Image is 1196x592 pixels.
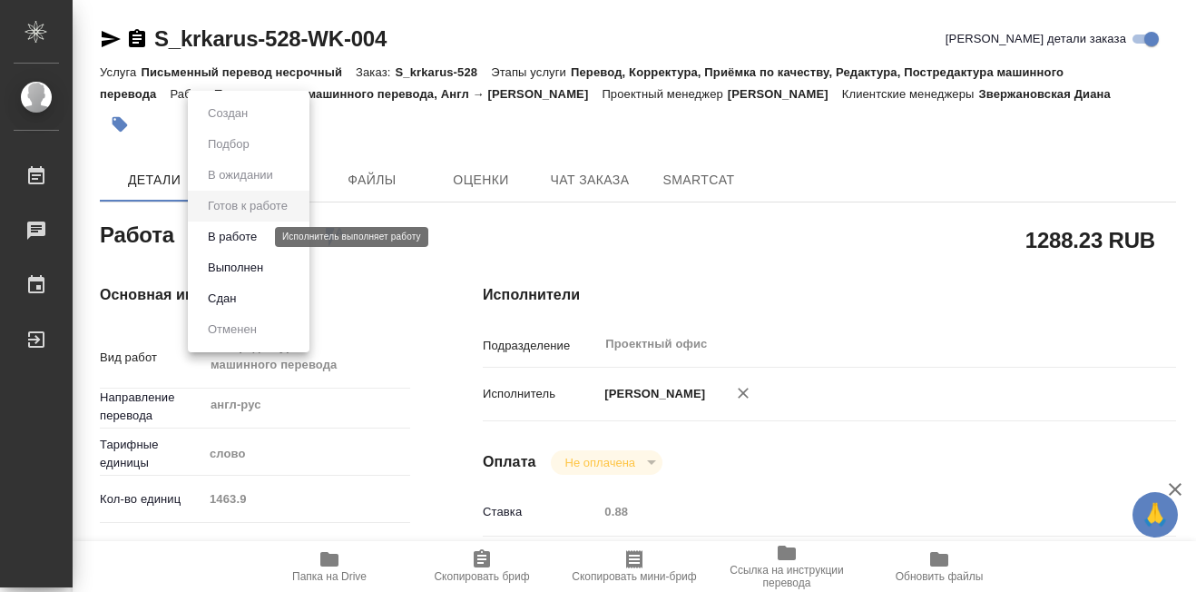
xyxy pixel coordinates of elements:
button: Создан [202,104,253,123]
button: Выполнен [202,258,269,278]
button: Готов к работе [202,196,293,216]
button: Отменен [202,320,262,340]
button: Подбор [202,134,255,154]
button: Сдан [202,289,241,309]
button: В ожидании [202,165,279,185]
button: В работе [202,227,262,247]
